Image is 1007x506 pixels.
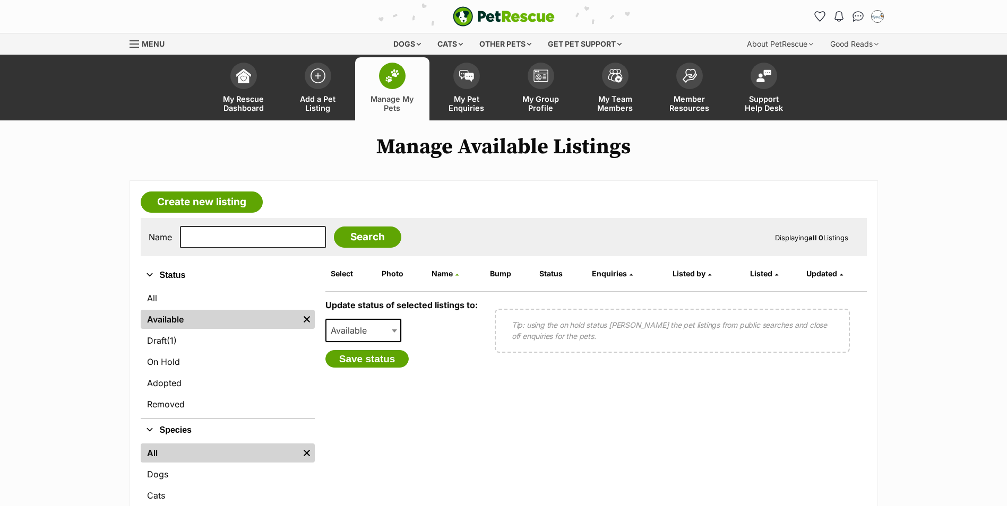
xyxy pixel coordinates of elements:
span: Updated [806,269,837,278]
a: Conversations [850,8,867,25]
label: Name [149,232,172,242]
div: About PetRescue [739,33,821,55]
th: Bump [486,265,534,282]
a: Adopted [141,373,315,392]
div: Good Reads [823,33,886,55]
a: My Group Profile [504,57,578,120]
a: My Team Members [578,57,652,120]
a: My Pet Enquiries [429,57,504,120]
a: Available [141,310,299,329]
button: Notifications [831,8,848,25]
a: Enquiries [592,269,633,278]
a: PetRescue [453,6,555,27]
span: Add a Pet Listing [294,94,342,112]
button: Save status [325,350,409,368]
img: dashboard-icon-eb2f2d2d3e046f16d808141f083e7271f6b2e854fb5c12c21221c1fb7104beca.svg [236,68,251,83]
span: Member Resources [666,94,713,112]
a: Menu [130,33,172,53]
span: Displaying Listings [775,233,848,242]
div: Dogs [386,33,428,55]
span: Listed by [673,269,705,278]
img: team-members-icon-5396bd8760b3fe7c0b43da4ab00e1e3bb1a5d9ba89233759b79545d2d3fc5d0d.svg [608,69,623,83]
a: Favourites [812,8,829,25]
img: help-desk-icon-fdf02630f3aa405de69fd3d07c3f3aa587a6932b1a1747fa1d2bba05be0121f9.svg [756,69,771,82]
strong: all 0 [808,233,823,242]
a: On Hold [141,352,315,371]
a: Remove filter [299,310,315,329]
span: (1) [167,334,177,347]
img: chat-41dd97257d64d25036548639549fe6c8038ab92f7586957e7f3b1b290dea8141.svg [853,11,864,22]
a: Remove filter [299,443,315,463]
a: Add a Pet Listing [281,57,355,120]
img: notifications-46538b983faf8c2785f20acdc204bb7945ddae34d4c08c2a6579f10ce5e182be.svg [834,11,843,22]
a: Listed [750,269,778,278]
span: Available [326,323,377,338]
a: Removed [141,395,315,414]
th: Status [535,265,587,282]
th: Select [326,265,376,282]
a: Draft [141,331,315,350]
a: Manage My Pets [355,57,429,120]
a: Member Resources [652,57,727,120]
img: logo-e224e6f780fb5917bec1dbf3a21bbac754714ae5b6737aabdf751b685950b380.svg [453,6,555,27]
a: Listed by [673,269,711,278]
span: Manage My Pets [368,94,416,112]
a: All [141,289,315,308]
p: Tip: using the on hold status [PERSON_NAME] the pet listings from public searches and close off e... [512,319,833,342]
img: add-pet-listing-icon-0afa8454b4691262ce3f59096e99ab1cd57d4a30225e0717b998d2c9b9846f56.svg [311,68,325,83]
label: Update status of selected listings to: [325,300,478,310]
span: Support Help Desk [740,94,788,112]
span: My Team Members [591,94,639,112]
span: translation missing: en.admin.listings.index.attributes.enquiries [592,269,627,278]
div: Get pet support [540,33,629,55]
button: Status [141,268,315,282]
div: Status [141,286,315,418]
a: All [141,443,299,463]
a: Dogs [141,465,315,484]
a: My Rescue Dashboard [206,57,281,120]
span: Listed [750,269,772,278]
span: My Rescue Dashboard [220,94,268,112]
th: Photo [377,265,426,282]
span: My Group Profile [517,94,565,112]
img: pet-enquiries-icon-7e3ad2cf08bfb03b45e93fb7055b45f3efa6380592205ae92323e6603595dc1f.svg [459,70,474,82]
a: Create new listing [141,191,263,213]
span: Menu [142,39,165,48]
a: Cats [141,486,315,505]
button: My account [869,8,886,25]
img: manage-my-pets-icon-02211641906a0b7f246fdf0571729dbe1e7629f14944591b6c1af311fb30b64b.svg [385,69,400,83]
img: Taylor Lalchere profile pic [872,11,883,22]
a: Name [432,269,459,278]
div: Other pets [472,33,539,55]
input: Search [334,226,401,248]
button: Species [141,423,315,437]
a: Updated [806,269,843,278]
span: Name [432,269,453,278]
img: member-resources-icon-8e73f808a243e03378d46382f2149f9095a855e16c252ad45f914b54edf8863c.svg [682,68,697,83]
span: Available [325,319,402,342]
div: Cats [430,33,470,55]
ul: Account quick links [812,8,886,25]
a: Support Help Desk [727,57,801,120]
span: My Pet Enquiries [443,94,490,112]
img: group-profile-icon-3fa3cf56718a62981997c0bc7e787c4b2cf8bcc04b72c1350f741eb67cf2f40e.svg [533,69,548,82]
